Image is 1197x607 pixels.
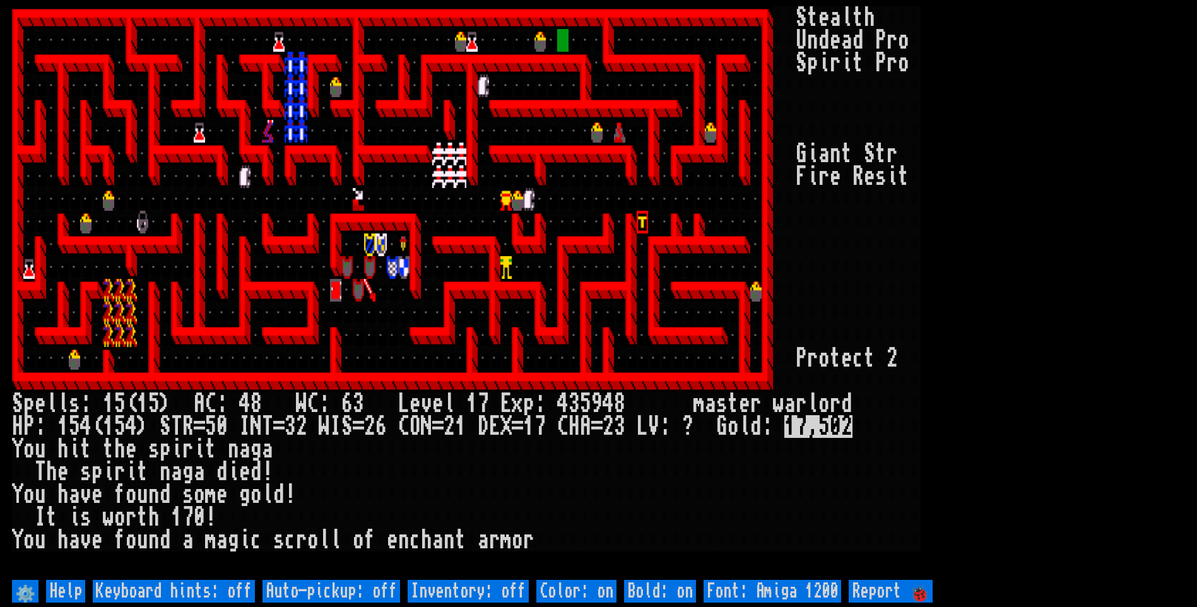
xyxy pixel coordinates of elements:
div: e [841,347,852,370]
div: a [830,6,841,29]
div: C [557,415,569,438]
div: d [841,392,852,415]
div: t [455,529,466,551]
div: s [80,461,91,483]
div: a [69,483,80,506]
div: s [273,529,285,551]
div: = [432,415,444,438]
div: l [444,392,455,415]
div: 1 [103,415,114,438]
mark: 7 [796,415,807,438]
div: S [796,6,807,29]
div: e [91,483,103,506]
div: 8 [251,392,262,415]
div: t [80,438,91,461]
div: 2 [887,347,898,370]
div: L [637,415,648,438]
div: C [307,392,319,415]
div: h [57,438,69,461]
div: d [160,529,171,551]
div: l [262,483,273,506]
div: t [830,347,841,370]
div: t [137,506,148,529]
div: ! [205,506,216,529]
div: i [841,52,852,74]
div: t [46,506,57,529]
div: N [421,415,432,438]
div: s [148,438,160,461]
div: l [319,529,330,551]
input: Font: Amiga 1200 [704,580,841,603]
div: n [228,438,239,461]
div: o [114,506,126,529]
div: i [69,506,80,529]
div: a [784,392,796,415]
div: c [852,347,864,370]
div: h [46,461,57,483]
div: Y [12,529,23,551]
div: o [818,392,830,415]
div: l [739,415,750,438]
div: p [807,52,818,74]
div: r [887,52,898,74]
input: ⚙️ [12,580,38,603]
div: d [160,483,171,506]
div: i [103,461,114,483]
div: 1 [523,415,534,438]
input: Bold: on [624,580,696,603]
div: o [126,483,137,506]
div: : [80,392,91,415]
div: T [35,461,46,483]
div: e [387,529,398,551]
div: g [182,461,194,483]
div: W [296,392,307,415]
div: H [569,415,580,438]
div: a [841,29,852,52]
div: e [739,392,750,415]
div: i [194,438,205,461]
div: 3 [285,415,296,438]
div: r [830,52,841,74]
div: o [353,529,364,551]
div: a [239,438,251,461]
div: t [852,52,864,74]
div: w [773,392,784,415]
div: e [830,165,841,188]
div: h [421,529,432,551]
div: : [534,392,546,415]
div: ( [126,392,137,415]
div: o [251,483,262,506]
div: A [580,415,591,438]
div: D [478,415,489,438]
div: I [239,415,251,438]
div: t [205,438,216,461]
div: X [500,415,512,438]
div: ? [682,415,693,438]
div: i [807,165,818,188]
div: a [432,529,444,551]
div: N [251,415,262,438]
div: E [489,415,500,438]
div: e [830,29,841,52]
div: t [898,165,909,188]
div: P [23,415,35,438]
div: 0 [216,415,228,438]
div: a [171,461,182,483]
div: o [898,29,909,52]
div: r [818,165,830,188]
div: F [796,165,807,188]
div: d [216,461,228,483]
div: u [137,483,148,506]
div: n [160,461,171,483]
div: r [887,29,898,52]
div: h [114,438,126,461]
div: 5 [580,392,591,415]
div: 4 [557,392,569,415]
div: : [216,392,228,415]
div: g [251,438,262,461]
div: s [69,392,80,415]
div: : [762,415,773,438]
div: r [796,392,807,415]
div: 2 [444,415,455,438]
div: p [160,438,171,461]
